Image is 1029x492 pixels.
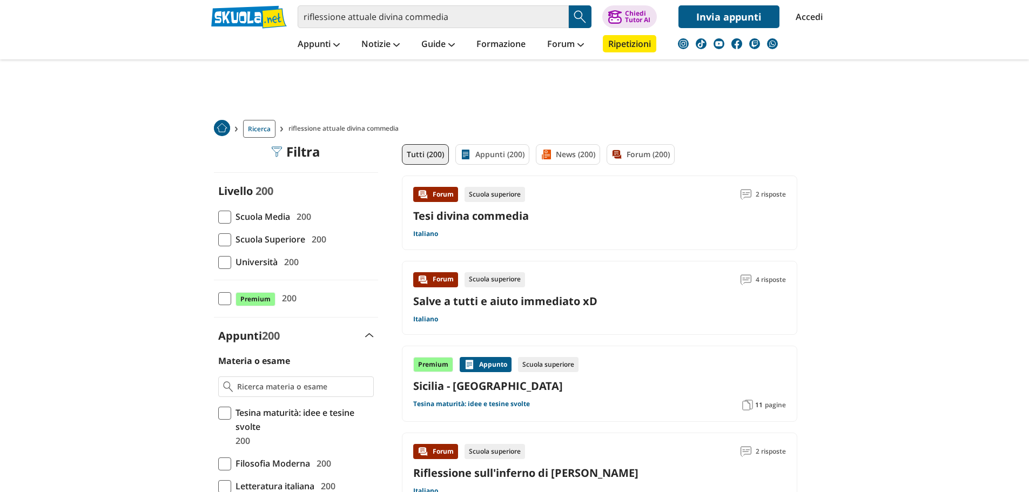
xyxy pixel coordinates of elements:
[731,38,742,49] img: facebook
[413,357,453,372] div: Premium
[292,210,311,224] span: 200
[465,187,525,202] div: Scuola superiore
[236,292,275,306] span: Premium
[262,328,280,343] span: 200
[464,359,475,370] img: Appunti contenuto
[218,355,290,367] label: Materia o esame
[455,144,529,165] a: Appunti (200)
[755,401,763,409] span: 11
[413,294,597,308] a: Salve a tutti e aiuto immediato xD
[474,35,528,55] a: Formazione
[413,208,529,223] a: Tesi divina commedia
[280,255,299,269] span: 200
[678,5,779,28] a: Invia appunti
[741,446,751,457] img: Commenti lettura
[767,38,778,49] img: WhatsApp
[231,232,305,246] span: Scuola Superiore
[214,120,230,136] img: Home
[413,272,458,287] div: Forum
[413,315,438,323] a: Italiano
[460,149,471,160] img: Appunti filtro contenuto
[541,149,552,160] img: News filtro contenuto
[518,357,579,372] div: Scuola superiore
[419,35,458,55] a: Guide
[231,434,250,448] span: 200
[413,400,530,408] a: Tesina maturità: idee e tesine svolte
[696,38,707,49] img: tiktok
[214,120,230,138] a: Home
[312,456,331,470] span: 200
[742,400,753,410] img: Pagine
[756,272,786,287] span: 4 risposte
[243,120,275,138] a: Ricerca
[255,184,273,198] span: 200
[413,187,458,202] div: Forum
[271,146,282,157] img: Filtra filtri mobile
[237,381,368,392] input: Ricerca materia o esame
[544,35,587,55] a: Forum
[298,5,569,28] input: Cerca appunti, riassunti o versioni
[218,184,253,198] label: Livello
[359,35,402,55] a: Notizie
[413,444,458,459] div: Forum
[278,291,297,305] span: 200
[231,456,310,470] span: Filosofia Moderna
[465,444,525,459] div: Scuola superiore
[602,5,657,28] button: ChiediTutor AI
[572,9,588,25] img: Cerca appunti, riassunti o versioni
[765,401,786,409] span: pagine
[271,144,320,159] div: Filtra
[418,274,428,285] img: Forum contenuto
[413,230,438,238] a: Italiano
[796,5,818,28] a: Accedi
[569,5,591,28] button: Search Button
[402,144,449,165] a: Tutti (200)
[413,379,786,393] a: Sicilia - [GEOGRAPHIC_DATA]
[223,381,233,392] img: Ricerca materia o esame
[295,35,342,55] a: Appunti
[741,189,751,200] img: Commenti lettura
[413,466,638,480] a: Riflessione sull'inferno di [PERSON_NAME]
[231,210,290,224] span: Scuola Media
[607,144,675,165] a: Forum (200)
[288,120,403,138] span: riflessione attuale divina commedia
[465,272,525,287] div: Scuola superiore
[741,274,751,285] img: Commenti lettura
[365,333,374,338] img: Apri e chiudi sezione
[218,328,280,343] label: Appunti
[756,187,786,202] span: 2 risposte
[756,444,786,459] span: 2 risposte
[536,144,600,165] a: News (200)
[749,38,760,49] img: twitch
[418,446,428,457] img: Forum contenuto
[418,189,428,200] img: Forum contenuto
[231,406,374,434] span: Tesina maturità: idee e tesine svolte
[231,255,278,269] span: Università
[460,357,512,372] div: Appunto
[307,232,326,246] span: 200
[625,10,650,23] div: Chiedi Tutor AI
[678,38,689,49] img: instagram
[611,149,622,160] img: Forum filtro contenuto
[714,38,724,49] img: youtube
[603,35,656,52] a: Ripetizioni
